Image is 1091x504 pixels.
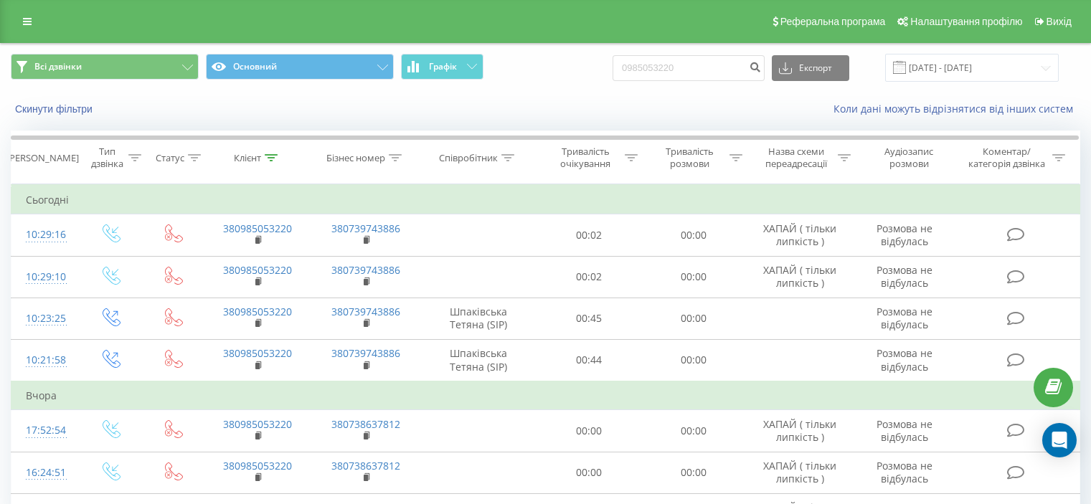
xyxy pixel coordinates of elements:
[26,305,64,333] div: 10:23:25
[439,152,498,164] div: Співробітник
[877,459,932,485] span: Розмова не відбулась
[745,452,854,493] td: ХАПАЙ ( тільки липкість )
[833,102,1080,115] a: Коли дані можуть відрізнятися вiд інших систем
[11,186,1080,214] td: Сьогодні
[641,410,745,452] td: 00:00
[641,256,745,298] td: 00:00
[537,410,641,452] td: 00:00
[156,152,184,164] div: Статус
[429,62,457,72] span: Графік
[331,222,400,235] a: 380739743886
[780,16,886,27] span: Реферальна програма
[26,417,64,444] div: 17:52:54
[11,381,1080,410] td: Вчора
[326,152,385,164] div: Бізнес номер
[654,146,726,170] div: Тривалість розмови
[11,103,100,115] button: Скинути фільтри
[641,452,745,493] td: 00:00
[877,305,932,331] span: Розмова не відбулась
[223,222,292,235] a: 380985053220
[223,263,292,277] a: 380985053220
[420,298,537,339] td: Шпаківська Тетяна (SIP)
[206,54,394,80] button: Основний
[641,339,745,381] td: 00:00
[331,305,400,318] a: 380739743886
[745,214,854,256] td: ХАПАЙ ( тільки липкість )
[537,452,641,493] td: 00:00
[223,417,292,431] a: 380985053220
[26,263,64,291] div: 10:29:10
[223,305,292,318] a: 380985053220
[331,459,400,472] a: 380738637812
[331,263,400,277] a: 380739743886
[1047,16,1072,27] span: Вихід
[34,61,82,72] span: Всі дзвінки
[6,152,79,164] div: [PERSON_NAME]
[745,256,854,298] td: ХАПАЙ ( тільки липкість )
[420,339,537,381] td: Шпаківська Тетяна (SIP)
[401,54,483,80] button: Графік
[26,459,64,487] div: 16:24:51
[26,221,64,249] div: 10:29:16
[759,146,834,170] div: Назва схеми переадресації
[550,146,622,170] div: Тривалість очікування
[877,417,932,444] span: Розмова не відбулась
[537,298,641,339] td: 00:45
[537,339,641,381] td: 00:44
[910,16,1022,27] span: Налаштування профілю
[223,346,292,360] a: 380985053220
[223,459,292,472] a: 380985053220
[1042,423,1077,457] div: Open Intercom Messenger
[867,146,951,170] div: Аудіозапис розмови
[537,256,641,298] td: 00:02
[641,298,745,339] td: 00:00
[877,263,932,290] span: Розмова не відбулась
[11,54,199,80] button: Всі дзвінки
[90,146,124,170] div: Тип дзвінка
[613,55,765,81] input: Пошук за номером
[234,152,261,164] div: Клієнт
[877,346,932,373] span: Розмова не відбулась
[331,417,400,431] a: 380738637812
[745,410,854,452] td: ХАПАЙ ( тільки липкість )
[331,346,400,360] a: 380739743886
[772,55,849,81] button: Експорт
[965,146,1049,170] div: Коментар/категорія дзвінка
[641,214,745,256] td: 00:00
[537,214,641,256] td: 00:02
[26,346,64,374] div: 10:21:58
[877,222,932,248] span: Розмова не відбулась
